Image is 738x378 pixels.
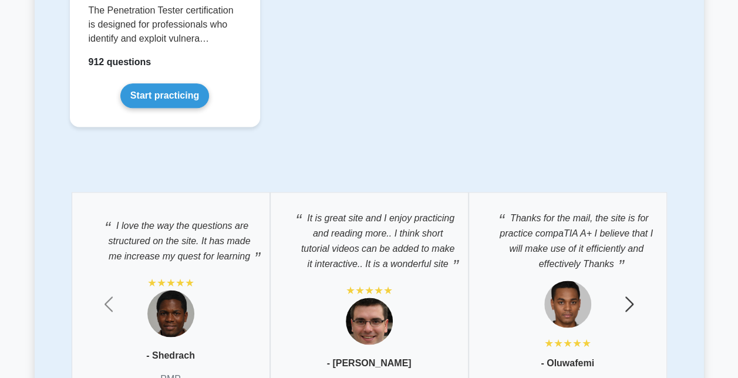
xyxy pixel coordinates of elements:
[147,290,194,337] img: Testimonial 1
[346,283,393,298] div: ★★★★★
[544,281,591,328] img: Testimonial 1
[346,298,393,345] img: Testimonial 1
[541,356,594,370] p: - Oluwafemi
[147,276,194,290] div: ★★★★★
[84,212,258,264] p: I love the way the questions are structured on the site. It has made me increase my quest for lea...
[120,83,209,108] a: Start practicing
[544,336,591,350] div: ★★★★★
[146,349,195,363] p: - Shedrach
[481,204,655,271] p: Thanks for the mail, the site is for practice compaTIA A+ I believe that I will make use of it ef...
[326,356,411,370] p: - [PERSON_NAME]
[282,204,456,271] p: It is great site and I enjoy practicing and reading more.. I think short tutorial videos can be a...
